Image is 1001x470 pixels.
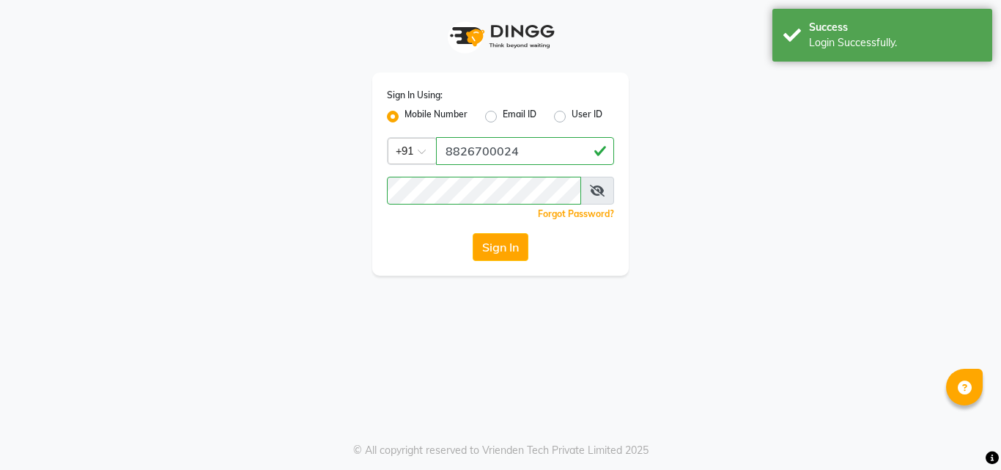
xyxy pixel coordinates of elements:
input: Username [387,177,581,205]
div: Success [809,20,981,35]
input: Username [436,137,614,165]
label: Mobile Number [405,108,468,125]
label: Sign In Using: [387,89,443,102]
img: logo1.svg [442,15,559,58]
label: Email ID [503,108,536,125]
button: Sign In [473,233,528,261]
a: Forgot Password? [538,208,614,219]
label: User ID [572,108,602,125]
div: Login Successfully. [809,35,981,51]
